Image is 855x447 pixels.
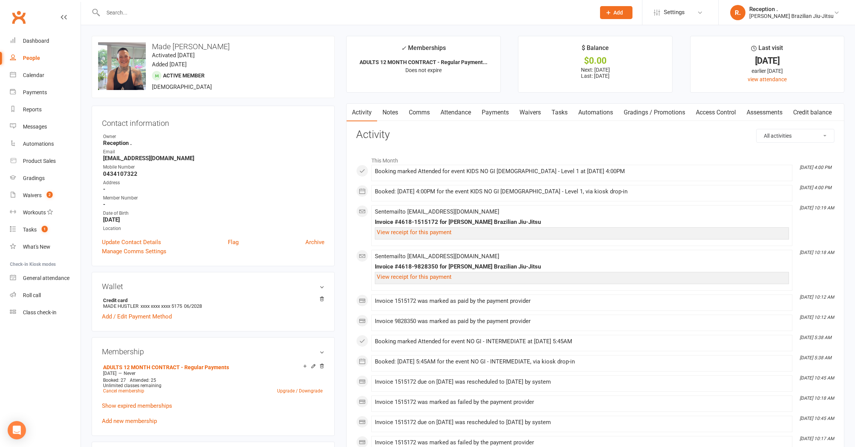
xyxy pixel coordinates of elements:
[102,312,172,321] a: Add / Edit Payment Method
[401,43,446,57] div: Memberships
[800,250,834,255] i: [DATE] 10:18 AM
[103,364,229,370] a: ADULTS 12 MONTH CONTRACT - Regular Payments
[375,419,789,426] div: Invoice 1515172 due on [DATE] was rescheduled to [DATE] by system
[103,164,324,171] div: Mobile Number
[101,7,590,18] input: Search...
[10,153,81,170] a: Product Sales
[152,52,195,59] time: Activated [DATE]
[375,219,789,225] div: Invoice #4618-1515172 for [PERSON_NAME] Brazilian Jiu-Jitsu
[23,89,47,95] div: Payments
[98,42,146,90] img: image1755241622.png
[10,287,81,304] a: Roll call
[102,402,172,409] a: Show expired memberships
[749,6,834,13] div: Reception .
[375,318,789,325] div: Invoice 9828350 was marked as paid by the payment provider
[476,104,514,121] a: Payments
[23,292,41,298] div: Roll call
[749,13,834,19] div: [PERSON_NAME] Brazilian Jiu-Jitsu
[8,421,26,439] div: Open Intercom Messenger
[23,106,42,113] div: Reports
[356,153,834,165] li: This Month
[103,216,324,223] strong: [DATE]
[435,104,476,121] a: Attendance
[130,378,156,383] span: Attended: 25
[377,104,403,121] a: Notes
[375,379,789,385] div: Invoice 1515172 due on [DATE] was rescheduled to [DATE] by system
[10,238,81,256] a: What's New
[800,315,834,320] i: [DATE] 10:12 AM
[103,140,324,146] strong: Reception .
[103,371,116,376] span: [DATE]
[600,6,632,19] button: Add
[800,294,834,300] i: [DATE] 10:12 AM
[103,388,144,394] a: Cancel membership
[102,296,324,310] li: MADE HUSTLER
[741,104,788,121] a: Assessments
[184,303,202,309] span: 06/2028
[800,355,831,360] i: [DATE] 5:38 AM
[697,57,837,65] div: [DATE]
[375,338,789,345] div: Booking marked Attended for event NO GI - INTERMEDIATE at [DATE] 5:45AM
[10,50,81,67] a: People
[23,141,54,147] div: Automations
[98,42,328,51] h3: Made [PERSON_NAME]
[23,38,49,44] div: Dashboard
[124,371,136,376] span: Never
[103,170,324,177] strong: 0434107322
[800,185,831,190] i: [DATE] 4:00 PM
[9,8,28,27] a: Clubworx
[103,383,161,388] span: Unlimited classes remaining
[690,104,741,121] a: Access Control
[23,158,56,164] div: Product Sales
[730,5,745,20] div: R.
[103,148,324,156] div: Email
[103,133,324,140] div: Owner
[152,84,212,90] span: [DEMOGRAPHIC_DATA]
[800,165,831,170] i: [DATE] 4:00 PM
[140,303,182,309] span: xxxx xxxx xxxx 5175
[23,227,37,233] div: Tasks
[800,436,834,441] i: [DATE] 10:17 AM
[800,205,834,211] i: [DATE] 10:19 AM
[800,416,834,421] i: [DATE] 10:45 AM
[10,270,81,287] a: General attendance kiosk mode
[103,378,126,383] span: Booked: 27
[102,116,324,127] h3: Contact information
[23,192,42,198] div: Waivers
[47,191,53,198] span: 2
[10,187,81,204] a: Waivers 2
[10,135,81,153] a: Automations
[401,45,406,52] i: ✓
[800,335,831,340] i: [DATE] 5:38 AM
[23,209,46,215] div: Workouts
[375,399,789,405] div: Invoice 1515172 was marked as failed by the payment provider
[103,297,321,303] strong: Credit card
[103,195,324,202] div: Member Number
[103,210,324,217] div: Date of Birth
[375,188,789,195] div: Booked: [DATE] 4:00PM for the event KIDS NO GI [DEMOGRAPHIC_DATA] - Level 1, via kiosk drop-in
[152,61,187,68] time: Added [DATE]
[163,72,205,79] span: Active member
[23,72,44,78] div: Calendar
[102,418,157,424] a: Add new membership
[305,238,324,247] a: Archive
[42,226,48,232] span: 1
[546,104,573,121] a: Tasks
[23,244,50,250] div: What's New
[10,204,81,221] a: Workouts
[751,43,783,57] div: Last visit
[23,55,40,61] div: People
[800,396,834,401] i: [DATE] 10:18 AM
[375,439,789,446] div: Invoice 1515172 was marked as failed by the payment provider
[102,282,324,291] h3: Wallet
[277,388,323,394] a: Upgrade / Downgrade
[102,238,161,247] a: Update Contact Details
[10,32,81,50] a: Dashboard
[403,104,435,121] a: Comms
[375,168,789,175] div: Booking marked Attended for event KIDS NO GI [DEMOGRAPHIC_DATA] - Level 1 at [DATE] 4:00PM
[103,186,324,193] strong: -
[514,104,546,121] a: Waivers
[356,129,834,141] h3: Activity
[10,67,81,84] a: Calendar
[103,155,324,162] strong: [EMAIL_ADDRESS][DOMAIN_NAME]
